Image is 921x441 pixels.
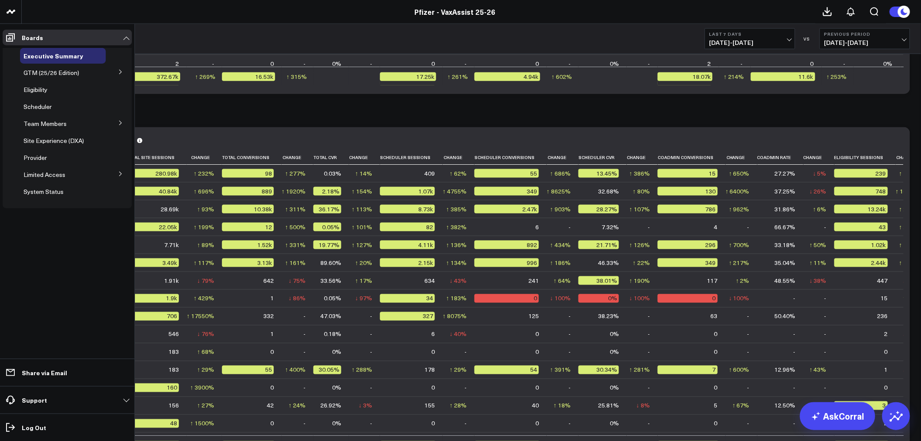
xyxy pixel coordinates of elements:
div: 786 [658,205,718,214]
p: Boards [22,34,43,41]
a: Site Experience (DXA) [24,137,84,144]
div: 892 [474,241,539,249]
div: 372.67k [126,72,180,81]
div: ↑ 64% [554,276,571,285]
div: - [370,383,372,392]
div: ↑ 500% [285,223,306,231]
div: 37.25% [775,187,796,196]
div: 33.18% [775,241,796,249]
div: 130 [658,187,718,196]
div: ↑ 43% [810,366,827,374]
div: 236 [877,312,888,321]
div: ↑ 136% [446,241,467,249]
div: ↓ 100% [729,294,750,303]
div: - [793,330,796,339]
div: 34 [380,294,435,303]
div: ↑ 107% [629,205,650,214]
div: ↑ 429% [194,294,214,303]
div: 0 [270,348,274,356]
div: ↑ 400% [285,366,306,374]
a: Log Out [3,420,132,435]
div: 1 [270,330,274,339]
div: ↑ 382% [446,223,467,231]
div: ↑ 161% [285,258,306,267]
span: System Status [24,187,64,196]
div: 28.27% [578,205,619,214]
div: 0 [431,348,435,356]
div: 33.56% [320,276,341,285]
div: ↑ 700% [729,241,750,249]
div: 0% [610,348,619,356]
div: 8.73k [380,205,435,214]
div: 40.84k [126,187,179,196]
div: ↑ 89% [197,241,214,249]
div: ↑ 281% [629,366,650,374]
div: ↑ 6% [813,205,827,214]
div: 409 [424,169,435,178]
div: 0 [658,294,718,303]
div: ↑ 68% [197,348,214,356]
span: Team Members [24,119,67,128]
div: 2 [884,330,888,339]
div: 32.68% [598,187,619,196]
div: 327 [380,312,435,321]
div: 18.07k [658,72,713,81]
p: Share via Email [22,369,67,376]
div: ↑ 650% [729,169,750,178]
span: Executive Summary [24,51,83,60]
div: 1.52k [222,241,274,249]
div: ↑ 113% [352,205,372,214]
div: - [568,223,571,231]
div: 178 [424,366,435,374]
div: ↑ 696% [194,187,214,196]
div: - [844,59,846,68]
th: Change [803,150,834,165]
div: 241 [528,276,539,285]
div: 4.11k [380,241,435,249]
div: ↑ 602% [551,72,572,81]
div: ↑ 4755% [443,187,467,196]
div: - [793,348,796,356]
div: ↓ 97% [355,294,372,303]
div: 0 [714,330,718,339]
div: ↑ 117% [194,258,214,267]
a: Limited Access [24,171,65,178]
div: ↓ 43% [450,276,467,285]
div: - [568,59,571,68]
div: 11.6k [751,72,815,81]
div: ↑ 214% [724,72,744,81]
th: Change [443,150,474,165]
div: - [464,59,467,68]
div: 280.98k [126,169,179,178]
div: 35.04% [775,258,796,267]
div: ↑ 8625% [547,187,571,196]
div: 7.71k [164,241,179,249]
div: 46.33% [598,258,619,267]
div: - [370,330,372,339]
div: 2 [175,59,179,68]
div: ↑ 315% [286,72,307,81]
div: 1 [884,366,888,374]
div: ↑ 20% [355,258,372,267]
div: 63 [711,312,718,321]
div: ↑ 217% [729,258,750,267]
div: ↑ 385% [446,205,467,214]
div: 349 [658,258,718,267]
div: - [303,330,306,339]
div: - [824,348,827,356]
div: ↑ 183% [446,294,467,303]
div: 30.34% [578,366,619,374]
div: VS [800,36,815,41]
div: ↓ 40% [450,330,467,339]
a: Eligibility [24,86,47,93]
div: 349 [474,187,539,196]
div: - [568,312,571,321]
a: Executive Summary [24,52,83,59]
span: Site Experience (DXA) [24,136,84,145]
div: - [741,59,743,68]
div: 43 [834,223,888,231]
div: - [648,312,650,321]
div: 4.94k [474,72,540,81]
div: 0% [332,383,341,392]
th: Change [726,150,757,165]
